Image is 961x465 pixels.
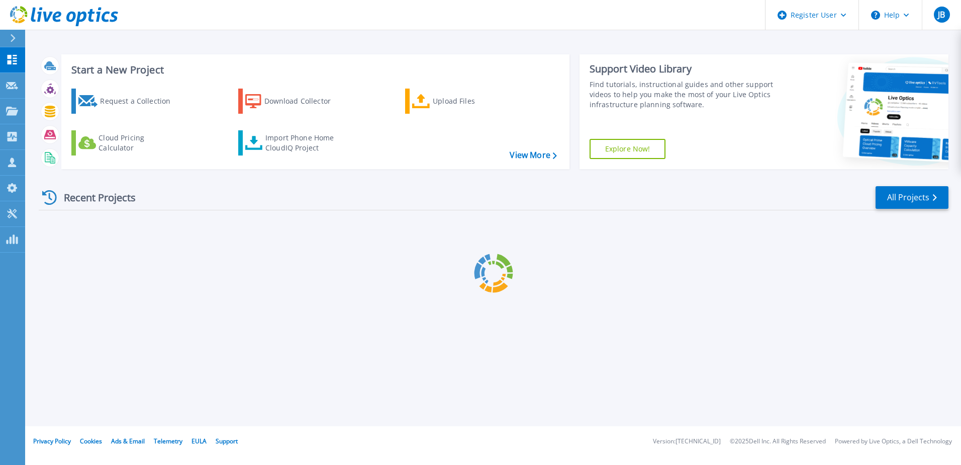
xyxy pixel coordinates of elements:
div: Cloud Pricing Calculator [99,133,179,153]
li: © 2025 Dell Inc. All Rights Reserved [730,438,826,445]
div: Support Video Library [590,62,778,75]
a: EULA [191,437,207,445]
a: Telemetry [154,437,182,445]
a: All Projects [876,186,948,209]
a: Ads & Email [111,437,145,445]
a: Cookies [80,437,102,445]
div: Upload Files [433,91,513,111]
div: Request a Collection [100,91,180,111]
h3: Start a New Project [71,64,556,75]
a: Support [216,437,238,445]
a: Upload Files [405,89,517,114]
a: Privacy Policy [33,437,71,445]
a: Download Collector [238,89,350,114]
li: Powered by Live Optics, a Dell Technology [835,438,952,445]
a: View More [510,150,556,160]
div: Recent Projects [39,185,149,210]
a: Explore Now! [590,139,666,159]
a: Request a Collection [71,89,183,114]
div: Download Collector [264,91,345,111]
span: JB [938,11,945,19]
li: Version: [TECHNICAL_ID] [653,438,721,445]
a: Cloud Pricing Calculator [71,130,183,156]
div: Find tutorials, instructional guides and other support videos to help you make the most of your L... [590,80,778,110]
div: Import Phone Home CloudIQ Project [265,133,344,153]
